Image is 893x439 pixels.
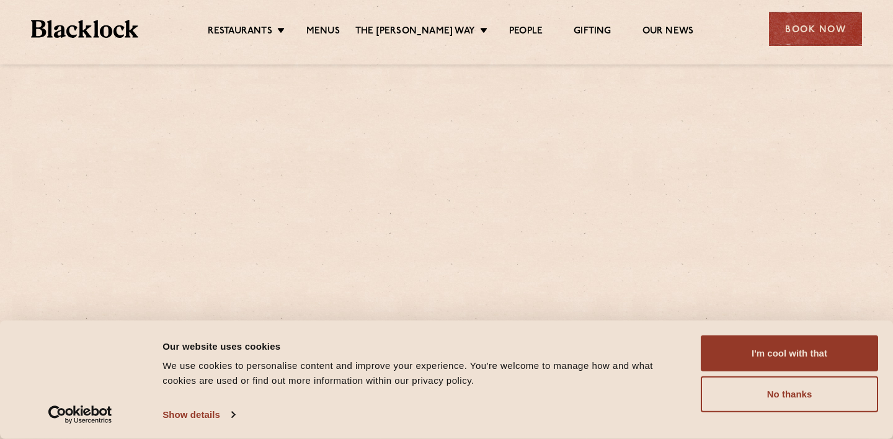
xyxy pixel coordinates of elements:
[574,25,611,39] a: Gifting
[306,25,340,39] a: Menus
[769,12,862,46] div: Book Now
[162,406,234,424] a: Show details
[208,25,272,39] a: Restaurants
[701,335,878,371] button: I'm cool with that
[509,25,543,39] a: People
[162,358,686,388] div: We use cookies to personalise content and improve your experience. You're welcome to manage how a...
[162,339,686,353] div: Our website uses cookies
[31,20,138,38] img: BL_Textured_Logo-footer-cropped.svg
[701,376,878,412] button: No thanks
[642,25,694,39] a: Our News
[355,25,475,39] a: The [PERSON_NAME] Way
[26,406,135,424] a: Usercentrics Cookiebot - opens in a new window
